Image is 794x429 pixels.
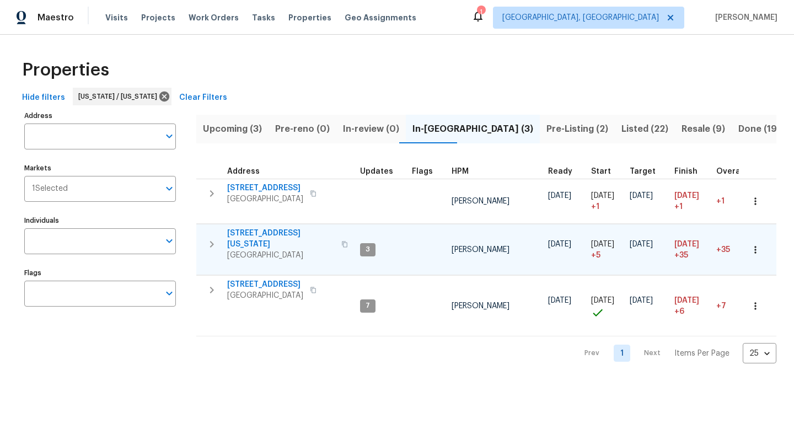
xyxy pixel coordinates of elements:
[24,217,176,224] label: Individuals
[32,184,68,194] span: 1 Selected
[452,197,509,205] span: [PERSON_NAME]
[587,179,625,224] td: Project started 1 days late
[630,168,656,175] span: Target
[591,168,621,175] div: Actual renovation start date
[203,121,262,137] span: Upcoming (3)
[343,121,399,137] span: In-review (0)
[674,348,729,359] p: Items Per Page
[548,240,571,248] span: [DATE]
[674,240,699,248] span: [DATE]
[162,128,177,144] button: Open
[227,279,303,290] span: [STREET_ADDRESS]
[37,12,74,23] span: Maestro
[252,14,275,22] span: Tasks
[141,12,175,23] span: Projects
[361,301,374,310] span: 7
[105,12,128,23] span: Visits
[711,12,777,23] span: [PERSON_NAME]
[162,181,177,196] button: Open
[345,12,416,23] span: Geo Assignments
[712,179,759,224] td: 1 day(s) past target finish date
[22,65,109,76] span: Properties
[591,250,600,261] span: + 5
[674,250,688,261] span: +35
[227,290,303,301] span: [GEOGRAPHIC_DATA]
[674,297,699,304] span: [DATE]
[452,246,509,254] span: [PERSON_NAME]
[621,121,668,137] span: Listed (22)
[548,192,571,200] span: [DATE]
[189,12,239,23] span: Work Orders
[548,168,572,175] span: Ready
[227,194,303,205] span: [GEOGRAPHIC_DATA]
[716,197,725,205] span: +1
[179,91,227,105] span: Clear Filters
[24,112,176,119] label: Address
[670,179,712,224] td: Scheduled to finish 1 day(s) late
[670,276,712,336] td: Scheduled to finish 6 day(s) late
[546,121,608,137] span: Pre-Listing (2)
[738,121,784,137] span: Done (191)
[22,91,65,105] span: Hide filters
[674,168,707,175] div: Projected renovation finish date
[674,306,684,317] span: +6
[712,276,759,336] td: 7 day(s) past target finish date
[587,276,625,336] td: Project started on time
[716,246,730,254] span: +35
[630,240,653,248] span: [DATE]
[743,339,776,368] div: 25
[630,168,666,175] div: Target renovation project end date
[591,297,614,304] span: [DATE]
[227,250,335,261] span: [GEOGRAPHIC_DATA]
[587,224,625,275] td: Project started 5 days late
[591,201,599,212] span: + 1
[412,121,533,137] span: In-[GEOGRAPHIC_DATA] (3)
[712,224,759,275] td: 35 day(s) past target finish date
[78,91,162,102] span: [US_STATE] / [US_STATE]
[24,270,176,276] label: Flags
[452,302,509,310] span: [PERSON_NAME]
[591,240,614,248] span: [DATE]
[630,297,653,304] span: [DATE]
[682,121,725,137] span: Resale (9)
[24,165,176,171] label: Markets
[162,286,177,301] button: Open
[630,192,653,200] span: [DATE]
[614,345,630,362] a: Goto page 1
[502,12,659,23] span: [GEOGRAPHIC_DATA], [GEOGRAPHIC_DATA]
[73,88,171,105] div: [US_STATE] / [US_STATE]
[574,343,776,363] nav: Pagination Navigation
[591,168,611,175] span: Start
[452,168,469,175] span: HPM
[548,297,571,304] span: [DATE]
[477,7,485,18] div: 1
[227,168,260,175] span: Address
[275,121,330,137] span: Pre-reno (0)
[674,168,698,175] span: Finish
[674,192,699,200] span: [DATE]
[361,245,374,254] span: 3
[360,168,393,175] span: Updates
[670,224,712,275] td: Scheduled to finish 35 day(s) late
[716,168,755,175] div: Days past target finish date
[175,88,232,108] button: Clear Filters
[227,228,335,250] span: [STREET_ADDRESS][US_STATE]
[548,168,582,175] div: Earliest renovation start date (first business day after COE or Checkout)
[18,88,69,108] button: Hide filters
[674,201,683,212] span: +1
[412,168,433,175] span: Flags
[716,168,745,175] span: Overall
[288,12,331,23] span: Properties
[716,302,726,310] span: +7
[162,233,177,249] button: Open
[227,183,303,194] span: [STREET_ADDRESS]
[591,192,614,200] span: [DATE]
